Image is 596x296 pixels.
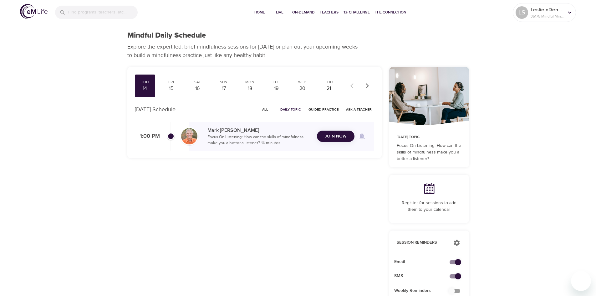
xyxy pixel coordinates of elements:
span: Weekly Reminders [394,288,454,294]
span: Join Now [325,132,347,140]
iframe: Button to launch messaging window [571,271,591,291]
p: Explore the expert-led, brief mindfulness sessions for [DATE] or plan out your upcoming weeks to ... [127,43,362,60]
div: 15 [163,85,179,92]
img: logo [20,4,48,19]
span: The Connection [375,9,406,16]
p: LeslieInDenver [531,6,564,13]
p: Register for sessions to add them to your calendar [397,200,461,213]
p: Focus On Listening: How can the skills of mindfulness make you a better a listener? [397,143,461,162]
span: Daily Topic [280,106,301,112]
span: Live [272,9,287,16]
div: 14 [137,85,153,92]
span: SMS [394,273,454,279]
div: 21 [321,85,337,92]
p: [DATE] Topic [397,134,461,140]
div: Mon [242,80,258,85]
input: Find programs, teachers, etc... [68,6,138,19]
span: On-Demand [292,9,315,16]
span: Remind me when a class goes live every Thursday at 1:00 PM [354,129,369,144]
span: 1% Challenge [344,9,370,16]
button: Guided Practice [306,105,341,114]
div: Thu [321,80,337,85]
span: Ask a Teacher [346,106,372,112]
div: 17 [216,85,232,92]
span: Home [252,9,267,16]
div: Thu [137,80,153,85]
span: Teachers [320,9,339,16]
div: 18 [242,85,258,92]
div: Fri [163,80,179,85]
div: Wed [295,80,310,85]
p: 35175 Mindful Minutes [531,13,564,19]
div: 19 [268,85,284,92]
div: 16 [190,85,205,92]
button: All [255,105,275,114]
div: Tue [268,80,284,85]
div: 20 [295,85,310,92]
p: [DATE] Schedule [135,105,176,114]
div: Sat [190,80,205,85]
span: Guided Practice [308,106,339,112]
img: Mark_Pirtle-min.jpg [181,128,197,144]
p: Session Reminders [397,240,447,246]
div: LS [516,6,528,19]
button: Ask a Teacher [344,105,374,114]
span: All [258,106,273,112]
h1: Mindful Daily Schedule [127,31,206,40]
p: Mark [PERSON_NAME] [207,127,312,134]
p: 1:00 PM [135,132,160,141]
span: Email [394,259,454,265]
button: Daily Topic [278,105,303,114]
button: Join Now [317,131,354,142]
div: Sun [216,80,232,85]
p: Focus On Listening: How can the skills of mindfulness make you a better a listener? · 14 minutes [207,134,312,146]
